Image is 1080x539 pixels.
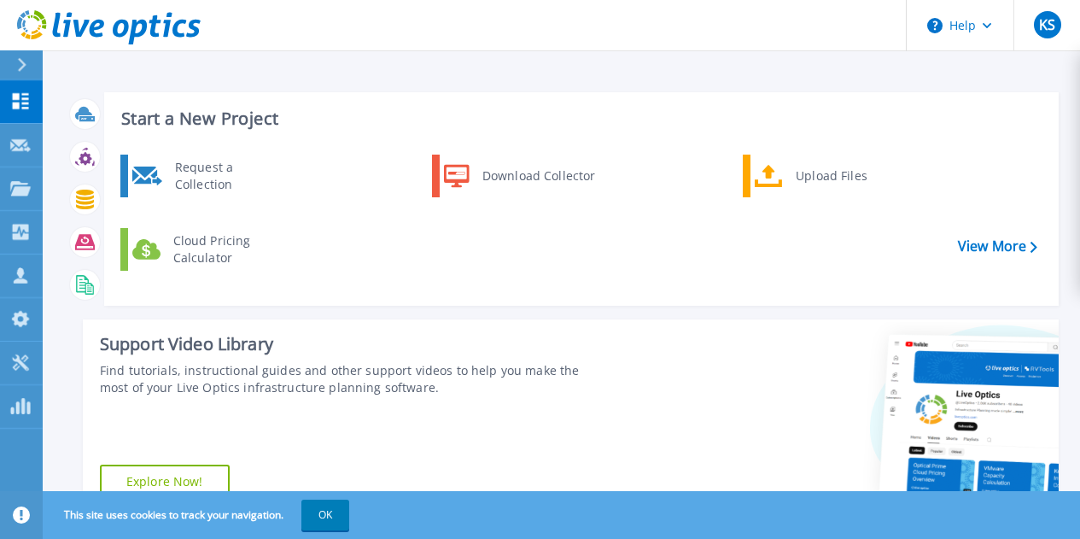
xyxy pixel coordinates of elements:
span: KS [1039,18,1055,32]
a: View More [958,238,1037,255]
div: Upload Files [787,159,914,193]
h3: Start a New Project [121,109,1036,128]
div: Cloud Pricing Calculator [165,232,291,267]
a: Request a Collection [120,155,295,197]
button: OK [301,500,349,530]
a: Upload Files [743,155,918,197]
div: Download Collector [474,159,603,193]
a: Download Collector [432,155,607,197]
a: Explore Now! [100,465,230,499]
div: Support Video Library [100,333,607,355]
a: Cloud Pricing Calculator [120,228,295,271]
div: Request a Collection [166,159,291,193]
span: This site uses cookies to track your navigation. [47,500,349,530]
div: Find tutorials, instructional guides and other support videos to help you make the most of your L... [100,362,607,396]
